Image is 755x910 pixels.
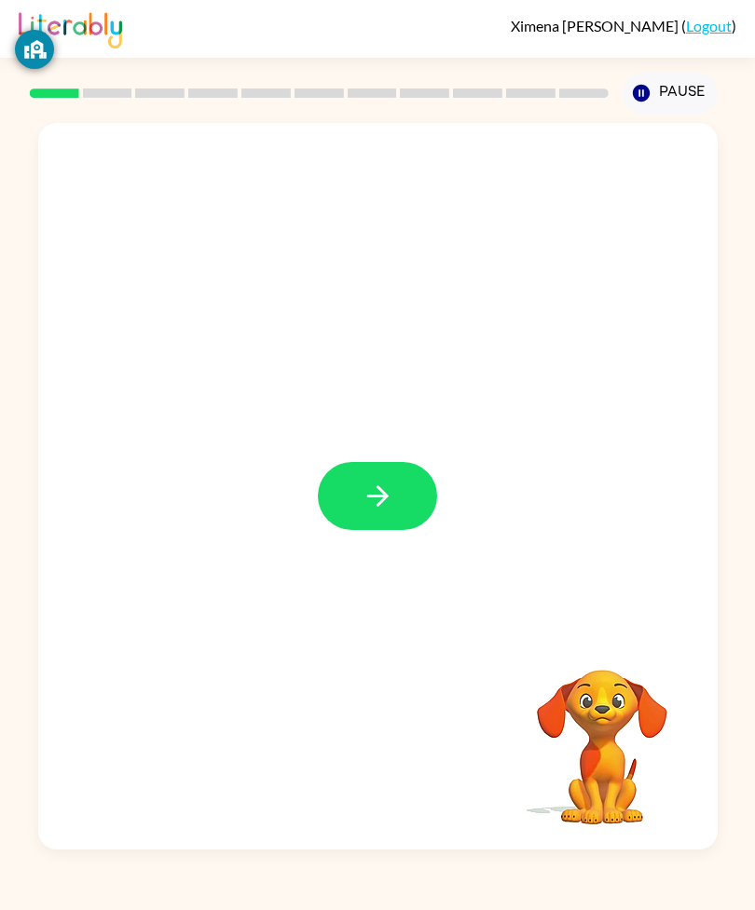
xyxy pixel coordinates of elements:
[509,641,695,827] video: Your browser must support playing .mp4 files to use Literably. Please try using another browser.
[686,17,732,34] a: Logout
[15,30,54,69] button: GoGuardian Privacy Information
[623,72,718,115] button: Pause
[19,7,122,48] img: Literably
[511,17,736,34] div: ( )
[511,17,681,34] span: Ximena [PERSON_NAME]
